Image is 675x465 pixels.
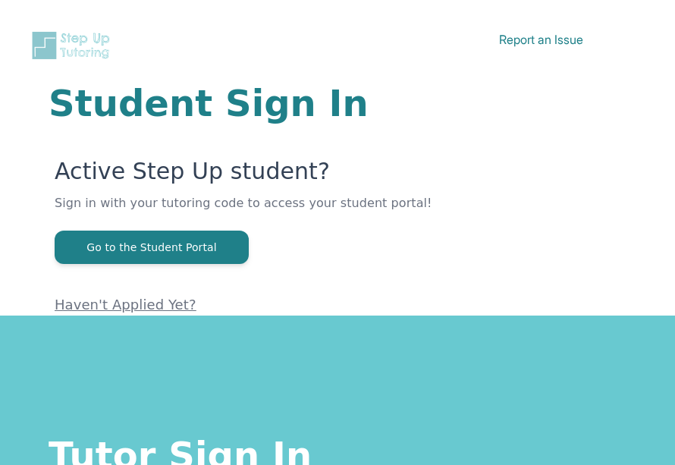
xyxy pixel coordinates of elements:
[55,158,626,194] p: Active Step Up student?
[499,32,583,47] a: Report an Issue
[55,297,196,313] a: Haven't Applied Yet?
[55,194,626,231] p: Sign in with your tutoring code to access your student portal!
[55,240,249,254] a: Go to the Student Portal
[55,231,249,264] button: Go to the Student Portal
[30,30,115,61] img: Step Up Tutoring horizontal logo
[49,85,626,121] h1: Student Sign In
